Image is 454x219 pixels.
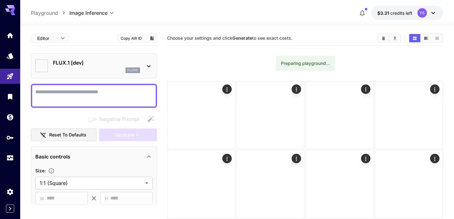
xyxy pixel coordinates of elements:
[6,93,14,101] div: Library
[361,154,370,163] div: Actions
[389,34,400,42] button: Download All
[409,33,443,43] div: Show media in grid viewShow media in video viewShow media in list view
[6,72,14,80] div: Playground
[292,154,301,163] div: Actions
[223,84,232,94] div: Actions
[223,154,232,163] div: Actions
[432,34,443,42] button: Show media in list view
[31,129,96,141] button: Reset to defaults
[417,8,427,18] div: YS
[377,10,412,16] div: $3.31226
[35,153,70,160] p: Basic controls
[409,34,420,42] button: Show media in grid view
[6,205,14,213] button: Expand sidebar
[40,179,143,187] span: 1:1 (Square)
[430,84,440,94] div: Actions
[46,168,57,174] button: Adjust the dimensions of the generated image by specifying its width and height in pixels, or sel...
[105,195,108,202] span: H
[69,9,108,17] span: Image Inference
[37,35,57,42] span: Editor
[35,168,46,173] span: Size :
[40,195,44,202] span: W
[281,58,330,69] div: Preparing playground...
[6,188,14,196] div: Settings
[167,35,292,41] span: Choose your settings and click to see exact costs.
[149,34,155,42] button: Add to library
[31,9,58,17] a: Playground
[390,10,412,16] span: credits left
[430,154,440,163] div: Actions
[6,52,14,60] div: Models
[421,34,432,42] button: Show media in video view
[6,32,14,39] div: Home
[35,149,153,164] div: Basic controls
[378,34,389,42] button: Clear All
[377,10,390,16] span: $3.31
[232,35,252,41] b: Generate
[361,84,370,94] div: Actions
[6,154,14,162] div: Usage
[371,6,443,20] button: $3.31226YS
[35,56,153,76] div: FLUX.1 [dev]flux1d
[31,9,69,17] nav: breadcrumb
[117,34,146,43] button: Copy AIR ID
[6,113,14,121] div: Wallet
[6,134,14,141] div: API Keys
[377,33,401,43] div: Clear AllDownload All
[53,59,140,66] p: FLUX.1 [dev]
[292,84,301,94] div: Actions
[127,68,138,72] p: flux1d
